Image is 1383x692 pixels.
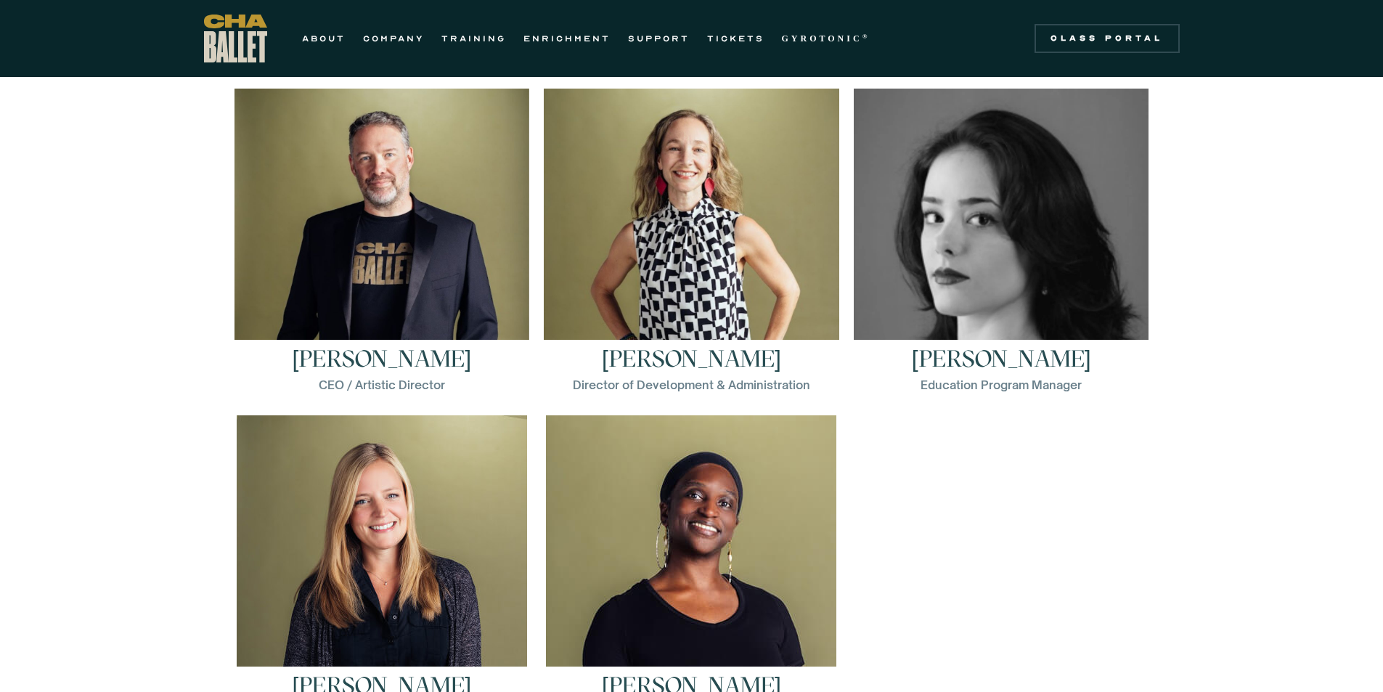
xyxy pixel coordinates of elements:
[523,30,611,47] a: ENRICHMENT
[573,376,810,394] div: Director of Development & Administration
[707,30,764,47] a: TICKETS
[319,376,445,394] div: CEO / Artistic Director
[363,30,424,47] a: COMPANY
[782,33,862,44] strong: GYROTONIC
[854,89,1149,394] a: [PERSON_NAME]Education Program Manager
[921,376,1082,394] div: Education Program Manager
[441,30,506,47] a: TRAINING
[292,347,471,370] h3: [PERSON_NAME]
[912,347,1091,370] h3: [PERSON_NAME]
[1035,24,1180,53] a: Class Portal
[1043,33,1171,44] div: Class Portal
[302,30,346,47] a: ABOUT
[782,30,870,47] a: GYROTONIC®
[234,89,530,394] a: [PERSON_NAME]CEO / Artistic Director
[602,347,781,370] h3: [PERSON_NAME]
[204,15,267,62] a: home
[628,30,690,47] a: SUPPORT
[544,89,839,394] a: [PERSON_NAME]Director of Development & Administration
[862,33,870,40] sup: ®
